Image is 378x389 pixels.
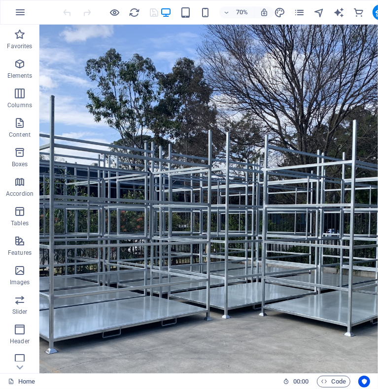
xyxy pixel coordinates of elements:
h6: 70% [234,6,250,18]
span: 00 00 [293,376,309,388]
i: Commerce [353,7,365,18]
i: Navigator [314,7,325,18]
p: Tables [11,219,29,227]
button: text_generator [333,6,345,18]
span: : [300,378,302,385]
button: Click here to leave preview mode and continue editing [109,6,121,18]
p: Features [8,249,32,257]
span: Code [321,376,346,388]
i: AI Writer [334,7,345,18]
button: reload [129,6,140,18]
button: Usercentrics [358,376,370,388]
i: Pages (Ctrl+Alt+S) [294,7,306,18]
button: design [274,6,286,18]
a: Click to cancel selection. Double-click to open Pages [8,376,35,388]
button: commerce [353,6,365,18]
p: Header [10,337,30,345]
i: Reload page [129,7,140,18]
i: Design (Ctrl+Alt+Y) [275,7,286,18]
button: Code [317,376,350,388]
p: Favorites [7,42,32,50]
p: Columns [7,101,32,109]
p: Images [10,278,30,286]
button: navigator [313,6,325,18]
i: On resize automatically adjust zoom level to fit chosen device. [260,8,269,17]
p: Accordion [6,190,34,198]
button: 70% [219,6,254,18]
p: Slider [12,308,28,316]
p: Content [9,131,31,139]
p: Boxes [12,160,28,168]
p: Elements [7,72,33,80]
button: pages [294,6,306,18]
h6: Session time [283,376,309,388]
